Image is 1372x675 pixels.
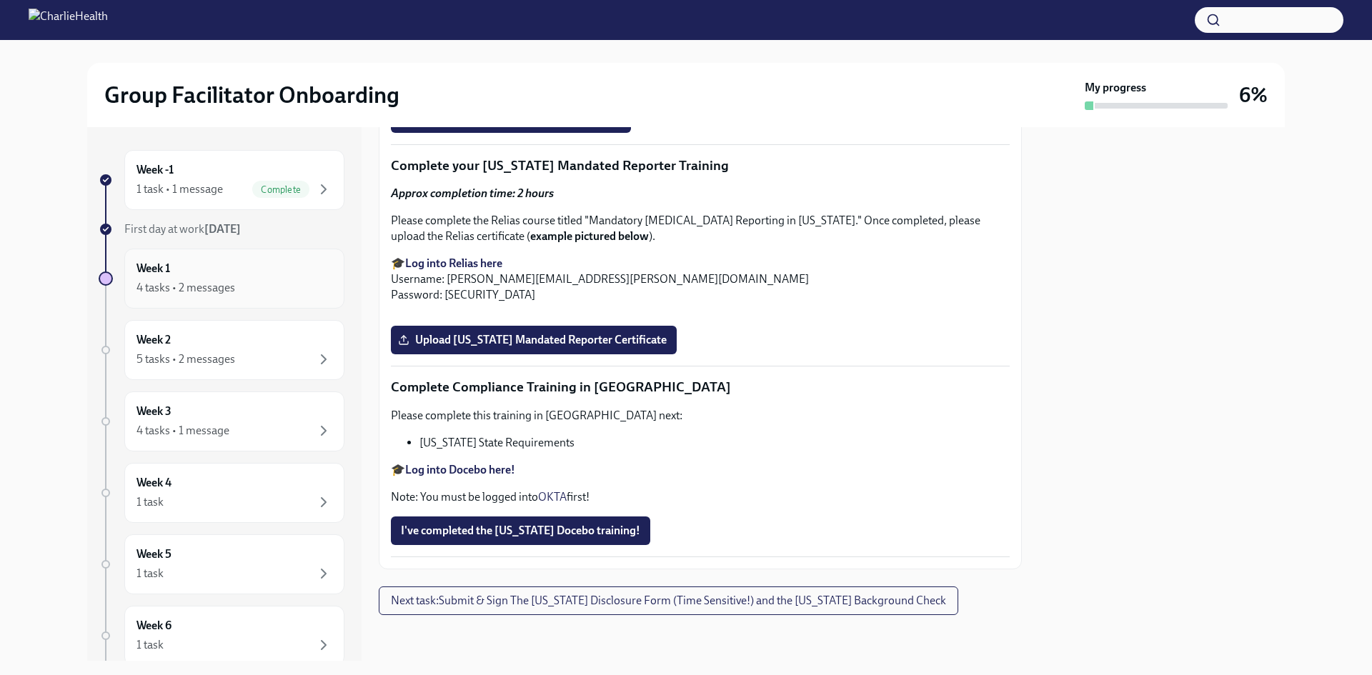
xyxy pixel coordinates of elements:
[136,162,174,178] h6: Week -1
[252,184,309,195] span: Complete
[391,516,650,545] button: I've completed the [US_STATE] Docebo training!
[136,618,171,634] h6: Week 6
[99,150,344,210] a: Week -11 task • 1 messageComplete
[136,351,235,367] div: 5 tasks • 2 messages
[99,221,344,237] a: First day at work[DATE]
[391,489,1010,505] p: Note: You must be logged into first!
[391,156,1010,175] p: Complete your [US_STATE] Mandated Reporter Training
[379,586,958,615] button: Next task:Submit & Sign The [US_STATE] Disclosure Form (Time Sensitive!) and the [US_STATE] Backg...
[530,229,649,243] strong: example pictured below
[99,534,344,594] a: Week 51 task
[99,320,344,380] a: Week 25 tasks • 2 messages
[391,213,1010,244] p: Please complete the Relias course titled "Mandatory [MEDICAL_DATA] Reporting in [US_STATE]." Once...
[99,391,344,451] a: Week 34 tasks • 1 message
[136,332,171,348] h6: Week 2
[405,256,502,270] a: Log into Relias here
[391,326,677,354] label: Upload [US_STATE] Mandated Reporter Certificate
[124,222,241,236] span: First day at work
[538,490,567,504] a: OKTA
[136,494,164,510] div: 1 task
[136,280,235,296] div: 4 tasks • 2 messages
[204,222,241,236] strong: [DATE]
[99,463,344,523] a: Week 41 task
[136,566,164,581] div: 1 task
[136,404,171,419] h6: Week 3
[99,249,344,309] a: Week 14 tasks • 2 messages
[104,81,399,109] h2: Group Facilitator Onboarding
[99,606,344,666] a: Week 61 task
[1085,80,1146,96] strong: My progress
[391,186,554,200] strong: Approx completion time: 2 hours
[136,261,170,276] h6: Week 1
[136,475,171,491] h6: Week 4
[401,333,667,347] span: Upload [US_STATE] Mandated Reporter Certificate
[136,546,171,562] h6: Week 5
[391,256,1010,303] p: 🎓 Username: [PERSON_NAME][EMAIL_ADDRESS][PERSON_NAME][DOMAIN_NAME] Password: [SECURITY_DATA]
[1239,82,1268,108] h3: 6%
[391,594,946,608] span: Next task : Submit & Sign The [US_STATE] Disclosure Form (Time Sensitive!) and the [US_STATE] Bac...
[391,462,1010,478] p: 🎓
[405,463,515,476] a: Log into Docebo here!
[401,524,640,538] span: I've completed the [US_STATE] Docebo training!
[391,378,1010,396] p: Complete Compliance Training in [GEOGRAPHIC_DATA]
[136,637,164,653] div: 1 task
[29,9,108,31] img: CharlieHealth
[391,408,1010,424] p: Please complete this training in [GEOGRAPHIC_DATA] next:
[419,435,1010,451] li: [US_STATE] State Requirements
[136,181,223,197] div: 1 task • 1 message
[136,423,229,439] div: 4 tasks • 1 message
